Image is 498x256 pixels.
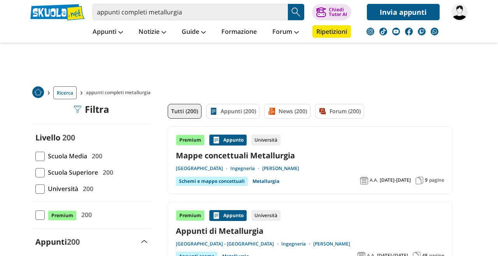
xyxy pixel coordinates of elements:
div: Appunto [209,210,247,221]
a: Notizie [137,25,168,39]
a: Tutti (200) [168,104,202,119]
a: Home [32,86,44,99]
div: Chiedi Tutor AI [329,7,347,17]
div: Appunto [209,135,247,146]
a: [GEOGRAPHIC_DATA] [176,165,230,172]
img: Home [32,86,44,98]
img: Anno accademico [360,177,368,184]
img: youtube [392,28,400,35]
a: [PERSON_NAME] [262,165,299,172]
a: Ingegneria [230,165,262,172]
img: facebook [405,28,413,35]
span: 200 [67,237,80,247]
a: Mappe concettuali Metallurgia [176,150,444,161]
div: Università [251,210,281,221]
a: Invia appunti [367,4,440,20]
a: Ripetizioni [312,25,351,38]
img: palo_bionico476 [451,4,468,20]
img: Forum filtro contenuto [319,107,326,115]
a: Appunti (200) [206,104,260,119]
input: Cerca appunti, riassunti o versioni [93,4,288,20]
a: Formazione [219,25,259,39]
a: [PERSON_NAME] [313,241,350,247]
div: Premium [176,135,205,146]
span: [DATE]-[DATE] [380,177,411,183]
span: A.A. [370,177,378,183]
span: Scuola Media [45,151,87,161]
img: News filtro contenuto [268,107,275,115]
img: WhatsApp [431,28,438,35]
a: Ricerca [53,86,77,99]
label: Appunti [35,237,80,247]
a: Forum (200) [315,104,364,119]
span: 200 [80,184,93,194]
span: 9 [425,177,428,183]
div: Premium [176,210,205,221]
a: Appunti [91,25,125,39]
span: Premium [48,210,77,221]
a: Appunti di Metallurgia [176,226,444,236]
img: twitch [418,28,426,35]
img: Filtra filtri mobile [74,105,82,113]
a: Forum [270,25,301,39]
img: instagram [366,28,374,35]
span: appunti completi metallurgia [86,86,154,99]
a: Metallurgia [253,177,279,186]
img: Appunti contenuto [212,136,220,144]
img: Appunti contenuto [212,212,220,219]
label: Livello [35,132,60,143]
img: Pagine [416,177,423,184]
button: Search Button [288,4,304,20]
div: Università [251,135,281,146]
img: Cerca appunti, riassunti o versioni [290,6,302,18]
div: Schemi e mappe concettuali [176,177,248,186]
span: Università [45,184,78,194]
div: Filtra [74,104,109,115]
span: Scuola Superiore [45,167,98,177]
a: News (200) [264,104,310,119]
img: Apri e chiudi sezione [141,240,147,243]
a: Ingegneria [281,241,313,247]
span: 200 [78,210,92,220]
span: 200 [100,167,113,177]
button: ChiediTutor AI [312,4,351,20]
a: Guide [180,25,208,39]
img: tiktok [379,28,387,35]
span: pagine [429,177,444,183]
span: 200 [89,151,102,161]
span: 200 [62,132,75,143]
a: [GEOGRAPHIC_DATA] - [GEOGRAPHIC_DATA] [176,241,281,247]
img: Appunti filtro contenuto [210,107,217,115]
